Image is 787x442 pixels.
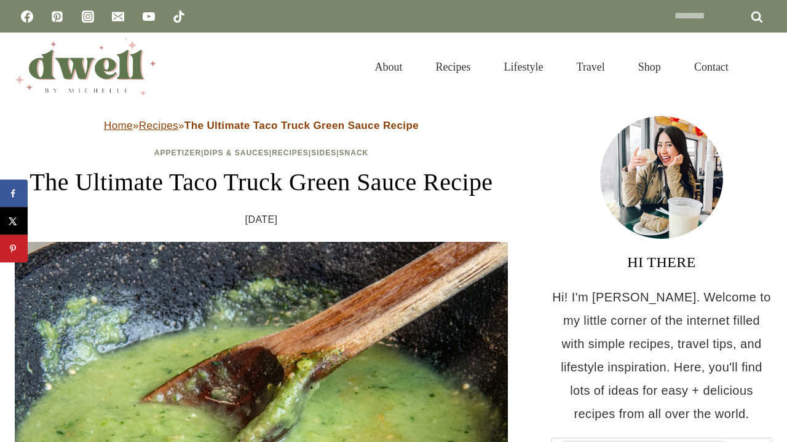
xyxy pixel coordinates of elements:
h3: HI THERE [551,251,772,273]
a: Shop [622,45,678,88]
img: DWELL by michelle [15,39,156,95]
a: Recipes [419,45,488,88]
span: » » [104,120,419,131]
a: Home [104,120,133,131]
strong: The Ultimate Taco Truck Green Sauce Recipe [184,120,419,131]
a: Travel [560,45,622,88]
a: Sides [311,149,336,157]
a: Dips & Sauces [204,149,269,157]
a: Email [106,4,130,29]
a: YouTube [136,4,161,29]
a: About [358,45,419,88]
span: | | | | [154,149,369,157]
h1: The Ultimate Taco Truck Green Sauce Recipe [15,164,508,201]
p: Hi! I'm [PERSON_NAME]. Welcome to my little corner of the internet filled with simple recipes, tr... [551,285,772,425]
time: [DATE] [245,211,278,229]
a: Contact [678,45,745,88]
a: Instagram [76,4,100,29]
nav: Primary Navigation [358,45,745,88]
button: View Search Form [751,56,772,77]
a: Recipes [139,120,178,131]
a: Lifestyle [488,45,560,88]
a: Recipes [272,149,309,157]
a: Appetizer [154,149,201,157]
a: Facebook [15,4,39,29]
a: Pinterest [45,4,69,29]
a: Snack [339,149,369,157]
a: TikTok [167,4,191,29]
